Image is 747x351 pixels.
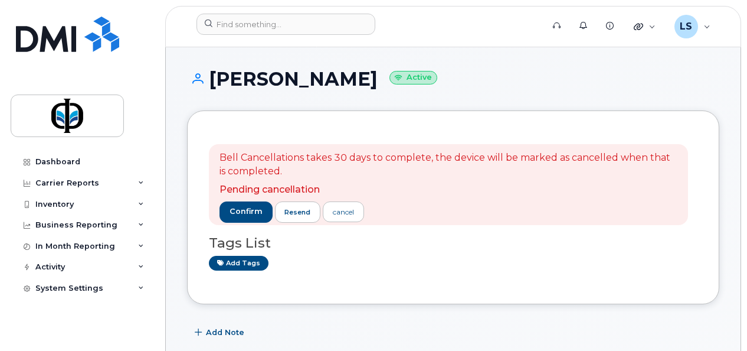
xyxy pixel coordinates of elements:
[187,69,719,89] h1: [PERSON_NAME]
[275,201,321,223] button: resend
[230,206,263,217] span: confirm
[389,71,437,84] small: Active
[219,151,677,178] p: Bell Cancellations takes 30 days to complete, the device will be marked as cancelled when that is...
[333,207,354,217] div: cancel
[323,201,364,222] a: cancel
[187,322,254,343] button: Add Note
[209,236,697,251] h3: Tags List
[219,183,677,197] p: Pending cancellation
[206,327,244,338] span: Add Note
[284,207,310,217] span: resend
[209,256,268,271] a: Add tags
[219,201,273,223] button: confirm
